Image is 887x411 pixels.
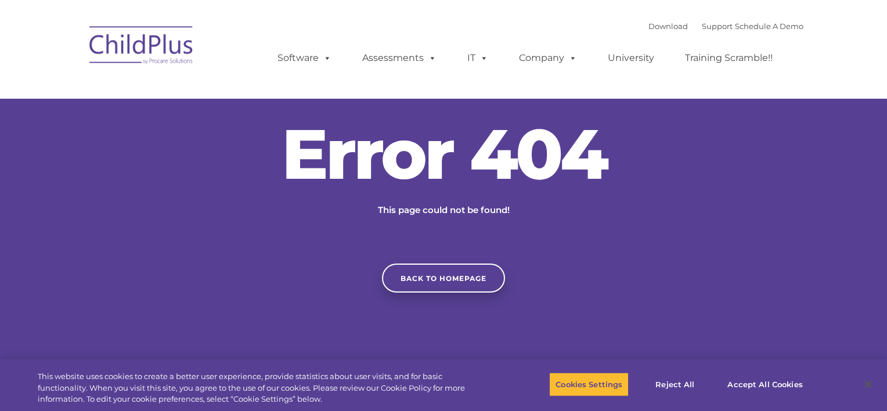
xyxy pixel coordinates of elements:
a: Company [507,46,589,70]
font: | [648,21,803,31]
a: Software [266,46,343,70]
button: Cookies Settings [549,372,629,396]
h2: Error 404 [269,119,618,189]
a: Assessments [351,46,448,70]
a: Training Scramble!! [673,46,784,70]
a: Support [702,21,733,31]
button: Reject All [639,372,711,396]
a: University [596,46,666,70]
a: Back to homepage [382,264,505,293]
a: Download [648,21,688,31]
a: IT [456,46,500,70]
a: Schedule A Demo [735,21,803,31]
button: Accept All Cookies [721,372,809,396]
button: Close [856,372,881,397]
p: This page could not be found! [322,203,565,217]
div: This website uses cookies to create a better user experience, provide statistics about user visit... [38,371,488,405]
img: ChildPlus by Procare Solutions [84,18,200,76]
